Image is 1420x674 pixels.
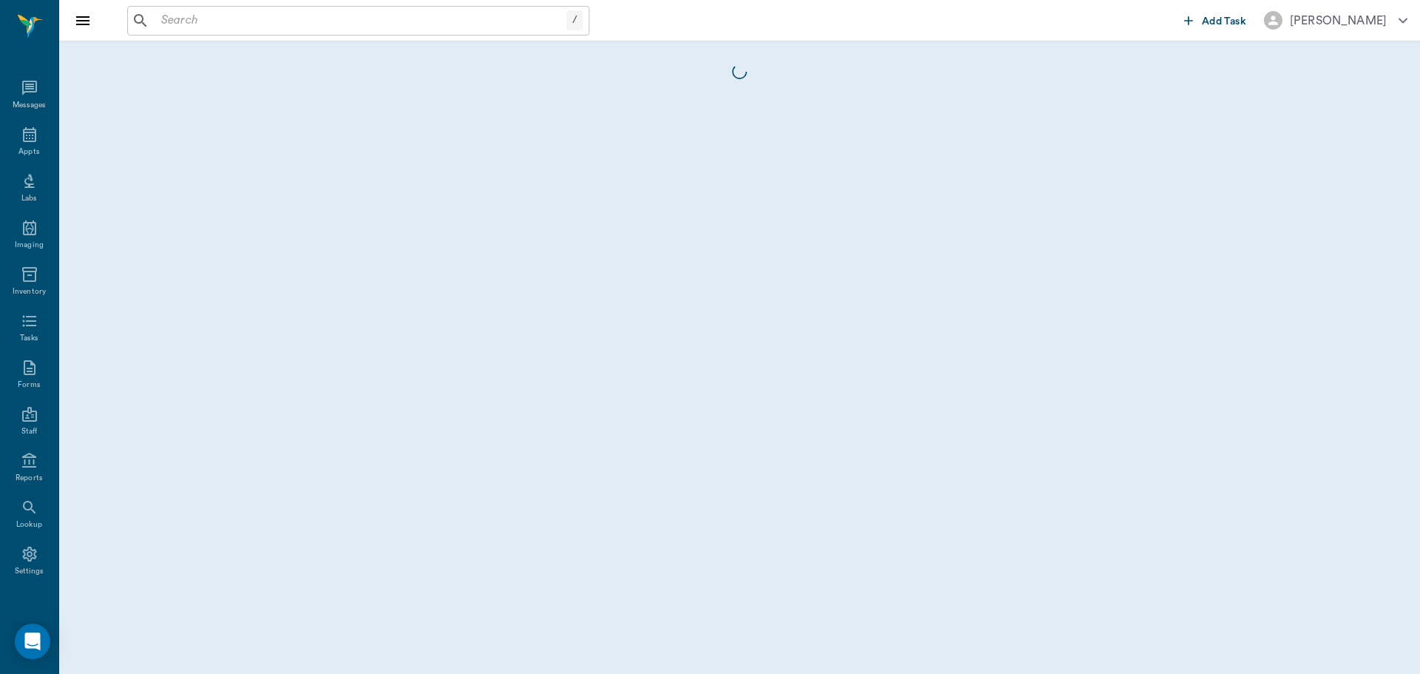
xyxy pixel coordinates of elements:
div: Forms [18,380,40,391]
div: Imaging [15,240,44,251]
div: Tasks [20,333,38,344]
div: [PERSON_NAME] [1290,12,1387,30]
button: Close drawer [68,6,98,36]
div: Lookup [16,519,42,530]
button: Add Task [1178,7,1252,34]
div: Staff [21,426,37,437]
div: Settings [15,566,44,577]
div: Reports [16,473,43,484]
div: Messages [13,100,47,111]
div: Labs [21,193,37,204]
input: Search [155,10,567,31]
div: Appts [18,146,39,158]
button: [PERSON_NAME] [1252,7,1419,34]
div: Inventory [13,286,46,297]
div: Open Intercom Messenger [15,624,50,659]
div: / [567,10,583,30]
